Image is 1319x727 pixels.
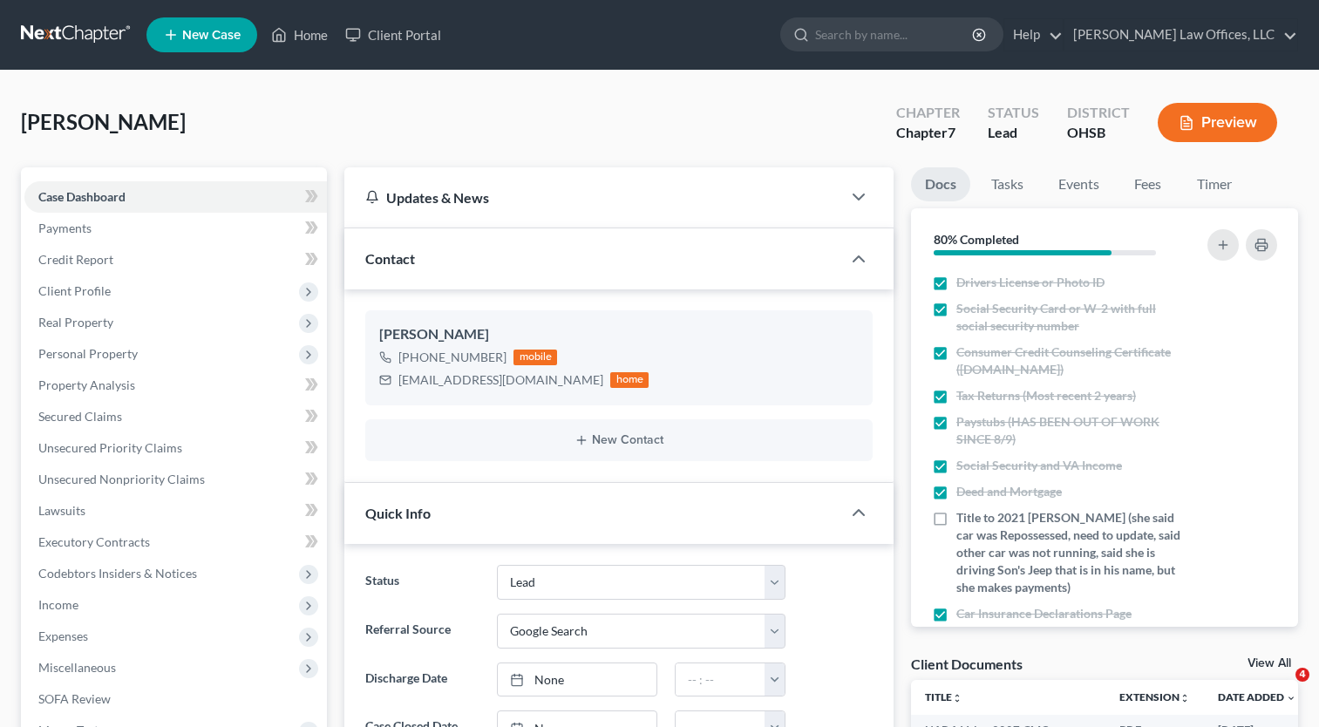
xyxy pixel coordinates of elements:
span: Title to 2021 [PERSON_NAME] (she said car was Repossessed, need to update, said other car was not... [956,509,1186,596]
span: Unsecured Priority Claims [38,440,182,455]
input: Search by name... [815,18,975,51]
a: Help [1004,19,1063,51]
a: SOFA Review [24,683,327,715]
span: Paystubs (HAS BEEN OUT OF WORK SINCE 8/9) [956,413,1186,448]
span: Secured Claims [38,409,122,424]
a: Unsecured Nonpriority Claims [24,464,327,495]
span: Drivers License or Photo ID [956,274,1105,291]
label: Discharge Date [357,662,487,697]
a: Payments [24,213,327,244]
div: [EMAIL_ADDRESS][DOMAIN_NAME] [398,371,603,389]
a: Case Dashboard [24,181,327,213]
span: Expenses [38,628,88,643]
a: Credit Report [24,244,327,275]
a: Extensionunfold_more [1119,690,1190,703]
span: Unsecured Nonpriority Claims [38,472,205,486]
div: OHSB [1067,123,1130,143]
span: Car Insurance Declarations Page [956,605,1132,622]
iframe: Intercom live chat [1260,668,1302,710]
div: Status [988,103,1039,123]
div: Lead [988,123,1039,143]
label: Referral Source [357,614,487,649]
a: None [498,663,657,696]
a: Unsecured Priority Claims [24,432,327,464]
span: New Case [182,29,241,42]
span: Consumer Credit Counseling Certificate ([DOMAIN_NAME]) [956,343,1186,378]
div: home [610,372,649,388]
button: New Contact [379,433,859,447]
a: View All [1248,657,1291,669]
span: Deed and Mortgage [956,483,1062,500]
a: Property Analysis [24,370,327,401]
span: Payments [38,221,92,235]
span: Income [38,597,78,612]
span: Client Profile [38,283,111,298]
div: Client Documents [911,655,1023,673]
a: Timer [1183,167,1246,201]
span: Tax Returns (Most recent 2 years) [956,387,1136,404]
i: unfold_more [952,693,962,703]
span: Miscellaneous [38,660,116,675]
a: Client Portal [337,19,450,51]
a: Date Added expand_more [1218,690,1296,703]
a: Lawsuits [24,495,327,527]
a: Events [1044,167,1113,201]
span: 4 [1295,668,1309,682]
input: -- : -- [676,663,765,696]
div: [PERSON_NAME] [379,324,859,345]
a: Fees [1120,167,1176,201]
div: mobile [513,350,557,365]
a: Docs [911,167,970,201]
div: Updates & News [365,188,820,207]
a: Titleunfold_more [925,690,962,703]
span: Executory Contracts [38,534,150,549]
a: [PERSON_NAME] Law Offices, LLC [1064,19,1297,51]
span: Quick Info [365,505,431,521]
span: Social Security Card or W-2 with full social security number [956,300,1186,335]
span: Credit Report [38,252,113,267]
strong: 80% Completed [934,232,1019,247]
div: Chapter [896,103,960,123]
span: Lawsuits [38,503,85,518]
a: Tasks [977,167,1037,201]
span: Codebtors Insiders & Notices [38,566,197,581]
span: Contact [365,250,415,267]
span: Case Dashboard [38,189,126,204]
div: Chapter [896,123,960,143]
span: Personal Property [38,346,138,361]
button: Preview [1158,103,1277,142]
div: District [1067,103,1130,123]
a: Secured Claims [24,401,327,432]
div: [PHONE_NUMBER] [398,349,507,366]
label: Status [357,565,487,600]
span: [PERSON_NAME] [21,109,186,134]
i: unfold_more [1180,693,1190,703]
span: Property Analysis [38,377,135,392]
span: SOFA Review [38,691,111,706]
a: Executory Contracts [24,527,327,558]
span: Social Security and VA Income [956,457,1122,474]
span: 7 [948,124,955,140]
span: Real Property [38,315,113,330]
a: Home [262,19,337,51]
